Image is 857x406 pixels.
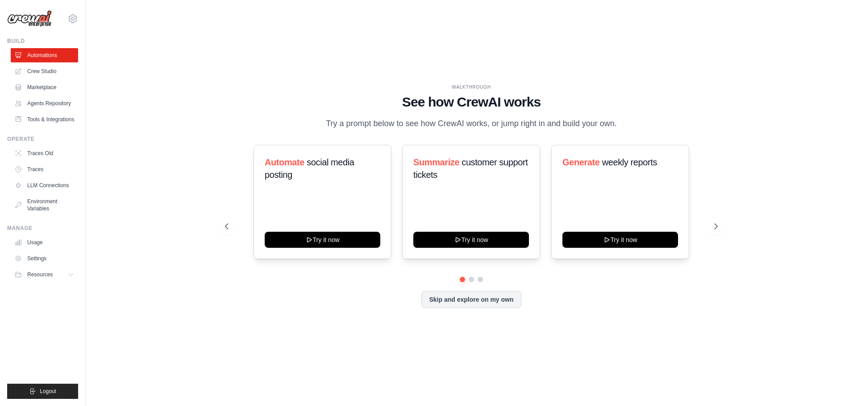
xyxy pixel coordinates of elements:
[40,388,56,395] span: Logout
[11,112,78,127] a: Tools & Integrations
[602,157,657,167] span: weekly reports
[265,157,304,167] span: Automate
[11,178,78,193] a: LLM Connections
[413,157,459,167] span: Summarize
[7,37,78,45] div: Build
[11,194,78,216] a: Environment Variables
[562,157,600,167] span: Generate
[7,135,78,143] div: Operate
[413,232,529,248] button: Try it now
[11,251,78,266] a: Settings
[7,384,78,399] button: Logout
[225,94,718,110] h1: See how CrewAI works
[7,225,78,232] div: Manage
[11,48,78,62] a: Automations
[265,232,380,248] button: Try it now
[27,271,53,278] span: Resources
[421,291,521,308] button: Skip and explore on my own
[413,157,528,180] span: customer support tickets
[11,267,78,282] button: Resources
[562,232,678,248] button: Try it now
[7,10,52,27] img: Logo
[11,96,78,111] a: Agents Repository
[11,162,78,176] a: Traces
[321,117,621,130] p: Try a prompt below to see how CrewAI works, or jump right in and build your own.
[265,157,354,180] span: social media posting
[11,146,78,160] a: Traces Old
[11,80,78,94] a: Marketplace
[11,235,78,250] a: Usage
[11,64,78,78] a: Crew Studio
[225,84,718,90] div: WALKTHROUGH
